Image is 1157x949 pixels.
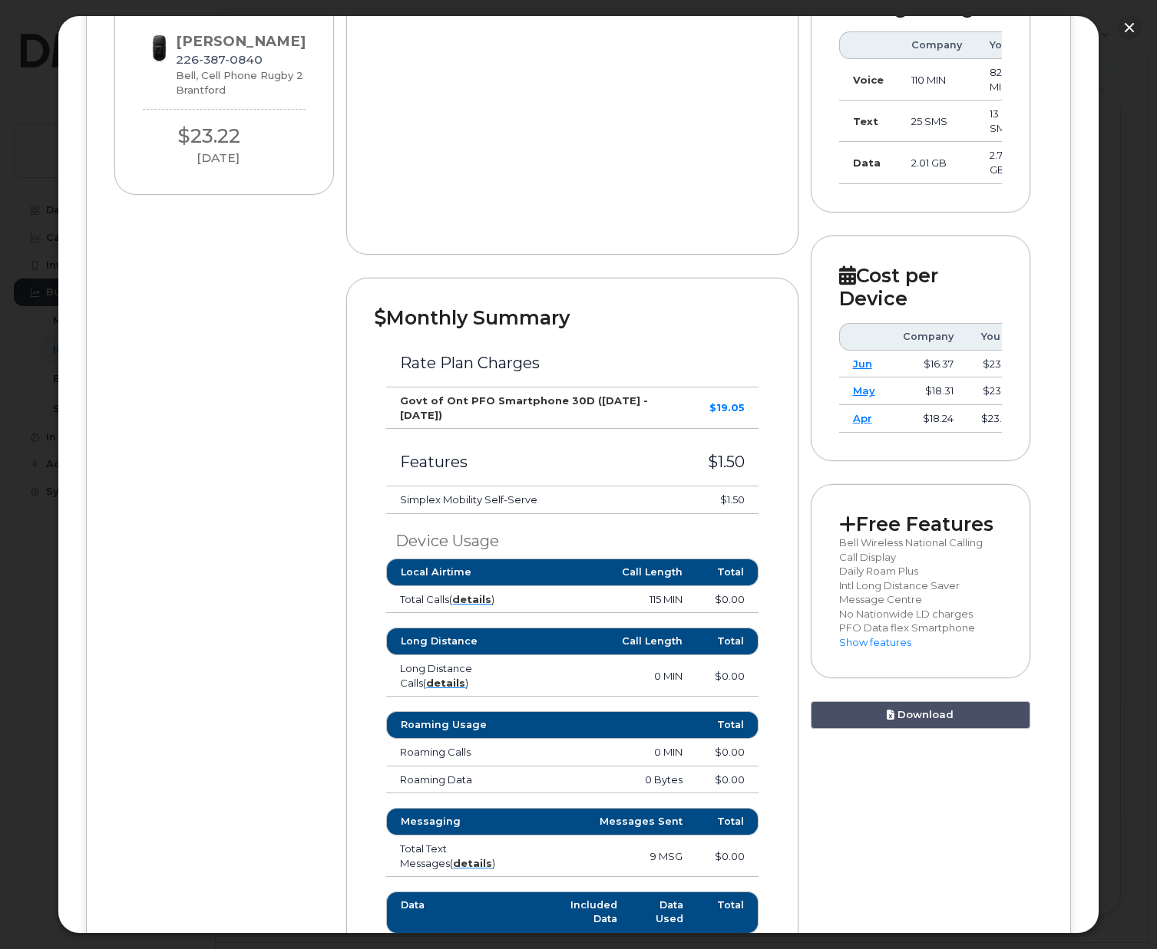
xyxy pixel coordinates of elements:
[386,586,541,614] td: Total Calls
[386,532,758,549] h3: Device Usage
[400,453,679,470] h3: Features
[452,593,491,605] a: details
[696,808,759,835] th: Total
[696,766,759,794] td: $0.00
[839,264,1002,311] h2: Cost per Device
[709,401,745,414] strong: $19.05
[386,835,541,877] td: Total Text Messages
[694,486,759,514] td: $1.50
[839,564,1002,578] p: Daily Roam Plus
[889,377,967,405] td: $18.31
[889,405,967,433] td: $18.24
[839,592,1002,607] p: Message Centre
[696,711,759,739] th: Total
[386,559,541,586] th: Local Airtime
[386,711,541,739] th: Roaming Usage
[400,394,648,421] strong: Govt of Ont PFO Smartphone 30D ([DATE] - [DATE])
[386,766,541,794] td: Roaming Data
[839,636,911,648] a: Show features
[889,323,967,351] th: Company
[853,412,872,424] a: Apr
[853,384,875,397] a: May
[386,655,541,697] td: Long Distance Calls
[541,808,696,835] th: Messages Sent
[696,655,759,697] td: $0.00
[696,835,759,877] td: $0.00
[853,358,872,370] a: Jun
[453,857,492,869] a: details
[839,550,1002,565] p: Call Display
[400,354,744,371] h3: Rate Plan Charges
[967,377,1028,405] td: $23.22
[967,323,1028,351] th: You
[696,559,759,586] th: Total
[541,586,696,614] td: 115 MIN
[541,655,696,697] td: 0 MIN
[541,766,696,794] td: 0 Bytes
[386,808,541,835] th: Messaging
[386,628,541,655] th: Long Distance
[541,739,696,766] td: 0 MIN
[541,628,696,655] th: Call Length
[967,405,1028,433] td: $23.28
[450,857,495,869] span: ( )
[426,677,465,689] a: details
[696,586,759,614] td: $0.00
[889,351,967,378] td: $16.37
[541,835,696,877] td: 9 MSG
[839,607,1002,621] p: No Nationwide LD charges
[839,512,1002,535] h2: Free Features
[839,535,1002,550] p: Bell Wireless National Calling
[967,351,1028,378] td: $23.25
[839,621,1002,635] p: PFO Data flex Smartphone
[696,628,759,655] th: Total
[696,739,759,766] td: $0.00
[386,486,693,514] td: Simplex Mobility Self-Serve
[449,593,494,605] span: ( )
[375,306,769,329] h2: Monthly Summary
[541,559,696,586] th: Call Length
[811,701,1030,730] a: Download
[423,677,468,689] span: ( )
[839,578,1002,593] p: Intl Long Distance Saver
[708,453,745,470] h3: $1.50
[386,739,541,766] td: Roaming Calls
